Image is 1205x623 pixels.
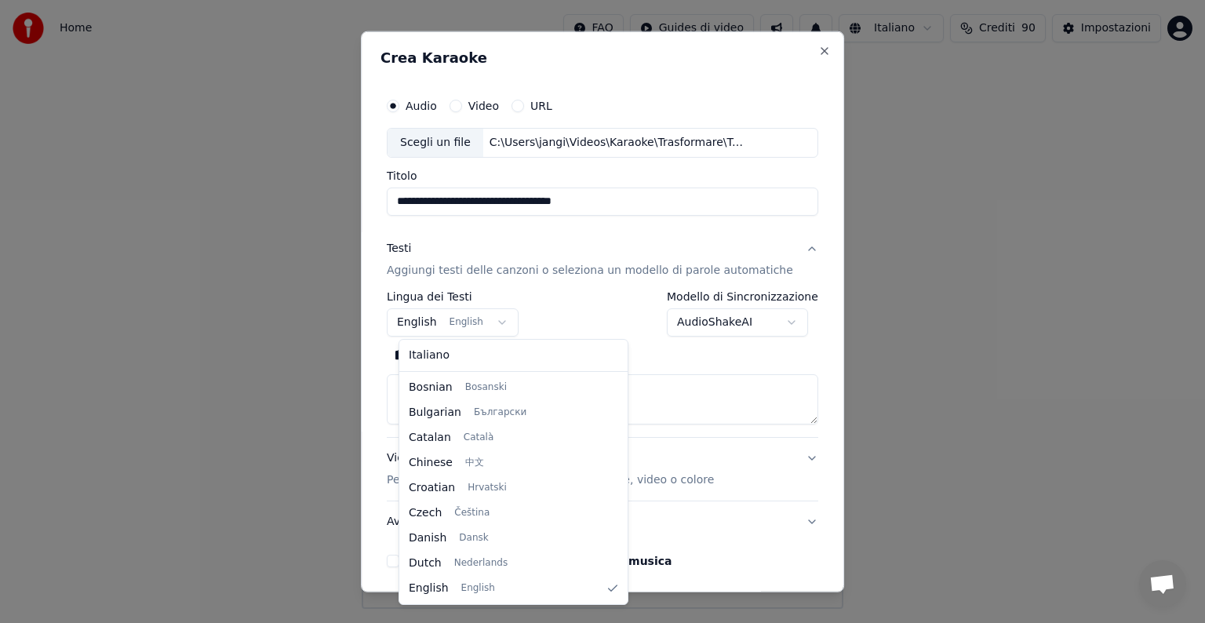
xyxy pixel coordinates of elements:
[459,532,488,545] span: Dansk
[461,582,495,595] span: English
[465,381,507,394] span: Bosanski
[409,530,446,546] span: Danish
[465,457,484,469] span: 中文
[409,455,453,471] span: Chinese
[409,556,442,571] span: Dutch
[474,406,526,419] span: Български
[409,430,451,446] span: Catalan
[454,557,508,570] span: Nederlands
[454,507,490,519] span: Čeština
[409,505,442,521] span: Czech
[409,480,455,496] span: Croatian
[409,380,453,395] span: Bosnian
[409,405,461,421] span: Bulgarian
[468,482,507,494] span: Hrvatski
[409,581,449,596] span: English
[409,348,450,363] span: Italiano
[464,432,493,444] span: Català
